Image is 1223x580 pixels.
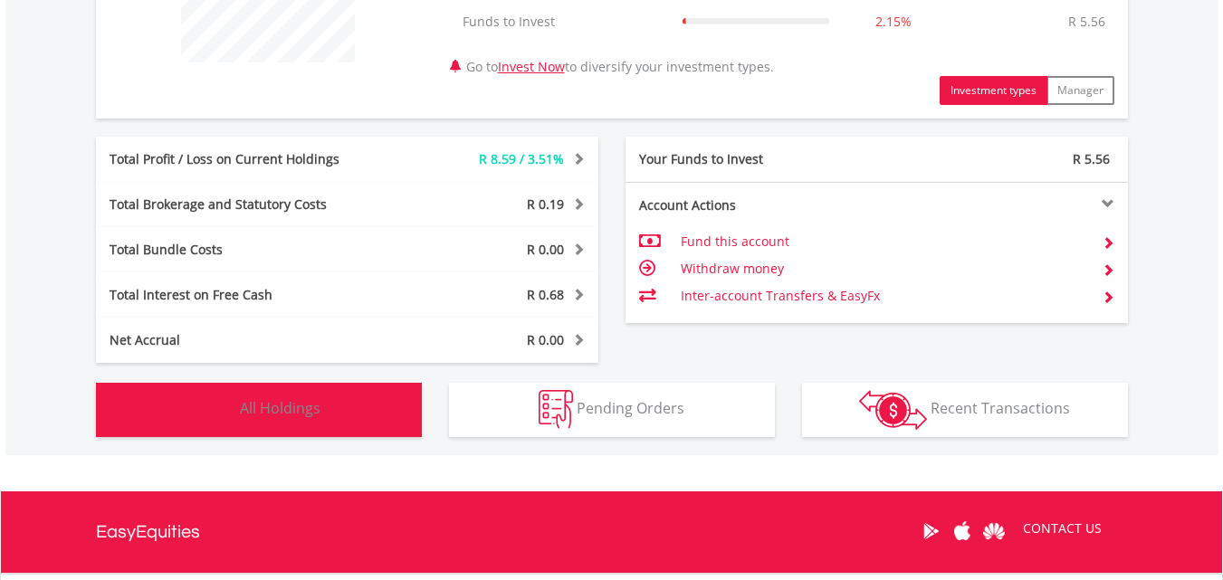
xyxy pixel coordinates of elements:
button: Pending Orders [449,383,775,437]
div: Your Funds to Invest [626,150,877,168]
span: R 0.00 [527,241,564,258]
td: Fund this account [681,228,1087,255]
button: Recent Transactions [802,383,1128,437]
div: Total Interest on Free Cash [96,286,389,304]
span: R 8.59 / 3.51% [479,150,564,167]
td: Withdraw money [681,255,1087,282]
img: holdings-wht.png [197,390,236,429]
span: R 0.19 [527,195,564,213]
div: Total Brokerage and Statutory Costs [96,195,389,214]
span: R 5.56 [1073,150,1110,167]
td: 2.15% [838,4,949,40]
a: Huawei [979,503,1010,559]
img: transactions-zar-wht.png [859,390,927,430]
span: R 0.68 [527,286,564,303]
td: Inter-account Transfers & EasyFx [681,282,1087,309]
span: R 0.00 [527,331,564,348]
span: All Holdings [240,398,320,418]
div: Total Bundle Costs [96,241,389,259]
button: Manager [1046,76,1114,105]
div: Total Profit / Loss on Current Holdings [96,150,389,168]
a: CONTACT US [1010,503,1114,554]
button: All Holdings [96,383,422,437]
span: Recent Transactions [931,398,1070,418]
div: Account Actions [626,196,877,214]
a: Apple [947,503,979,559]
td: Funds to Invest [454,4,674,40]
td: R 5.56 [1059,4,1114,40]
a: Invest Now [498,58,565,75]
a: EasyEquities [96,491,200,573]
img: pending_instructions-wht.png [539,390,573,429]
a: Google Play [915,503,947,559]
button: Investment types [940,76,1047,105]
div: Net Accrual [96,331,389,349]
span: Pending Orders [577,398,684,418]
